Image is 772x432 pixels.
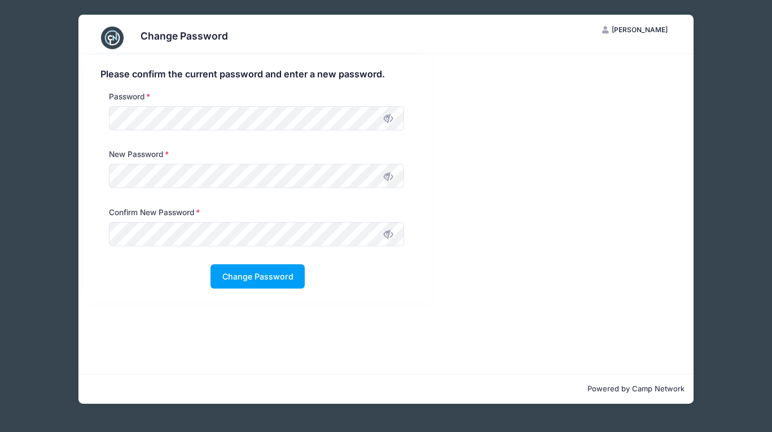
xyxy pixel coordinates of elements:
[141,30,228,42] h3: Change Password
[109,149,169,160] label: New Password
[109,91,151,102] label: Password
[87,383,685,395] p: Powered by Camp Network
[101,27,124,49] img: CampNetwork
[109,207,200,218] label: Confirm New Password
[593,20,677,40] button: [PERSON_NAME]
[210,264,305,289] button: Change Password
[100,69,415,80] h4: Please confirm the current password and enter a new password.
[612,25,668,34] span: [PERSON_NAME]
